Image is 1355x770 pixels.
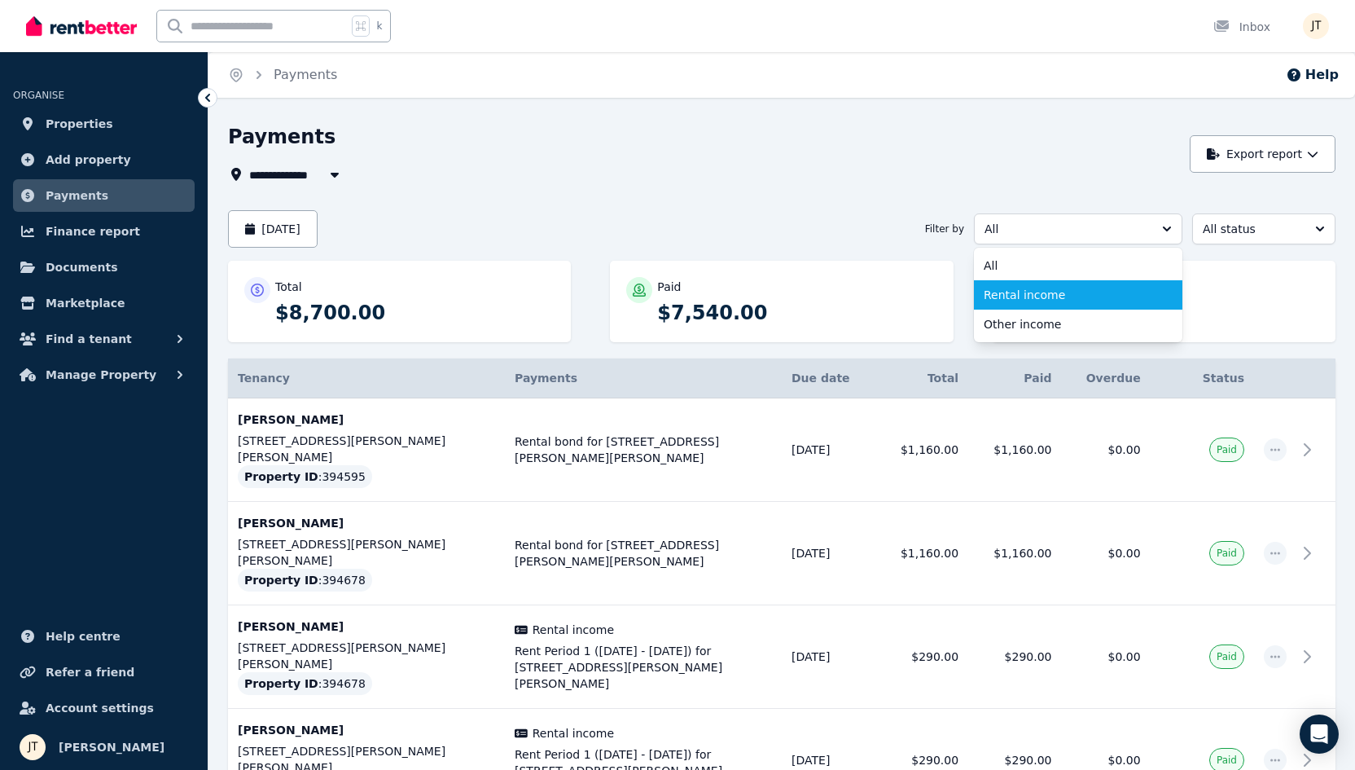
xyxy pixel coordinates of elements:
span: Marketplace [46,293,125,313]
a: Properties [13,108,195,140]
td: $1,160.00 [968,502,1061,605]
span: Find a tenant [46,329,132,349]
th: Paid [968,359,1061,398]
img: RentBetter [26,14,137,38]
p: $7,540.00 [657,300,936,326]
span: All [984,221,1149,237]
span: $0.00 [1108,547,1141,560]
p: [STREET_ADDRESS][PERSON_NAME][PERSON_NAME] [238,640,495,672]
h1: Payments [228,124,335,150]
span: k [376,20,382,33]
a: Marketplace [13,287,195,319]
a: Add property [13,143,195,176]
span: All [984,257,1153,274]
td: $1,160.00 [968,398,1061,502]
a: Payments [13,179,195,212]
button: Manage Property [13,359,195,391]
th: Overdue [1062,359,1151,398]
button: [DATE] [228,210,318,248]
span: Property ID [244,572,318,588]
th: Total [875,359,968,398]
th: Status [1151,359,1254,398]
button: All status [1192,213,1335,244]
span: Paid [1217,547,1237,560]
p: Total [275,279,302,295]
a: Payments [274,67,337,82]
span: Account settings [46,698,154,718]
span: $0.00 [1108,443,1141,456]
span: Rental income [984,287,1153,303]
span: Payments [515,372,577,385]
span: Paid [1217,650,1237,663]
span: Finance report [46,222,140,241]
p: Paid [657,279,681,295]
span: Paid [1217,443,1237,456]
td: [DATE] [782,605,875,709]
span: Help centre [46,627,121,646]
button: Find a tenant [13,323,195,355]
span: Filter by [925,222,964,235]
span: Rental income [533,622,614,638]
span: ORGANISE [13,90,64,101]
p: [PERSON_NAME] [238,722,495,738]
span: Documents [46,257,118,277]
span: Payments [46,186,108,205]
a: Account settings [13,692,195,724]
span: Other income [984,316,1153,332]
p: $8,700.00 [275,300,555,326]
th: Tenancy [228,359,505,398]
td: $290.00 [968,605,1061,709]
a: Documents [13,251,195,284]
p: [PERSON_NAME] [238,618,495,635]
img: Jamie Taylor [1303,13,1329,39]
span: All status [1203,221,1302,237]
span: [PERSON_NAME] [59,737,164,757]
img: Jamie Taylor [20,734,46,760]
button: All [974,213,1182,244]
span: $0.00 [1108,754,1141,767]
a: Finance report [13,215,195,248]
button: Help [1286,65,1339,85]
span: Manage Property [46,365,156,385]
td: $1,160.00 [875,398,968,502]
span: Rental bond for [STREET_ADDRESS][PERSON_NAME][PERSON_NAME] [515,433,772,466]
p: [STREET_ADDRESS][PERSON_NAME][PERSON_NAME] [238,536,495,569]
span: $0.00 [1108,650,1141,663]
span: Rent Period 1 ([DATE] - [DATE]) for [STREET_ADDRESS][PERSON_NAME][PERSON_NAME] [515,643,772,692]
span: Add property [46,150,131,169]
a: Help centre [13,620,195,653]
td: $1,160.00 [875,502,968,605]
th: Due date [782,359,875,398]
td: [DATE] [782,398,875,502]
span: Properties [46,114,113,134]
nav: Breadcrumb [208,52,357,98]
span: Paid [1217,754,1237,767]
div: Open Intercom Messenger [1300,715,1339,754]
div: : 394595 [238,465,372,488]
span: Property ID [244,469,318,485]
div: Inbox [1213,19,1270,35]
span: Rental bond for [STREET_ADDRESS][PERSON_NAME][PERSON_NAME] [515,537,772,570]
td: $290.00 [875,605,968,709]
span: Property ID [244,675,318,692]
p: [PERSON_NAME] [238,515,495,531]
span: Refer a friend [46,662,134,682]
ul: All [974,248,1182,342]
div: : 394678 [238,569,372,592]
a: Refer a friend [13,656,195,689]
p: [STREET_ADDRESS][PERSON_NAME][PERSON_NAME] [238,433,495,465]
button: Export report [1190,135,1335,173]
div: : 394678 [238,672,372,695]
p: [PERSON_NAME] [238,411,495,428]
td: [DATE] [782,502,875,605]
span: Rental income [533,725,614,741]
